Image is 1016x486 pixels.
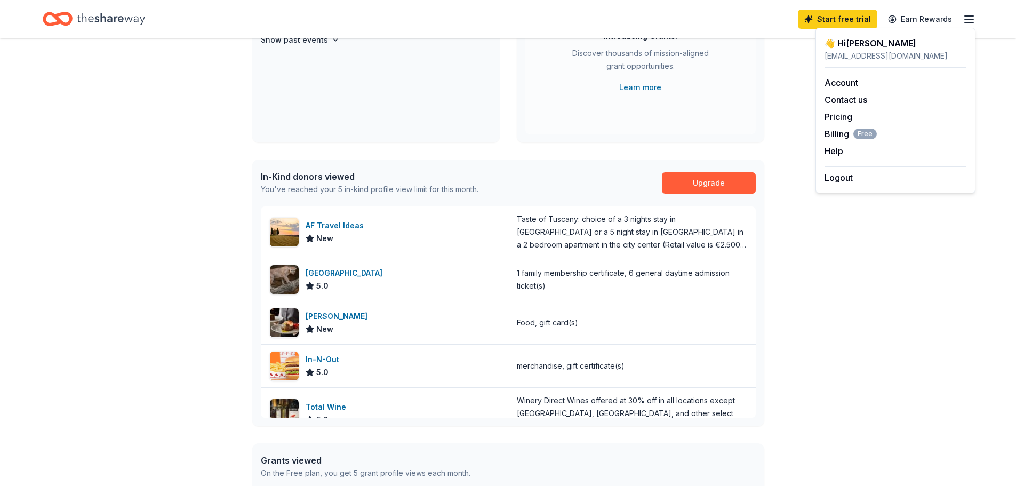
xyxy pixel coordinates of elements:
[261,34,328,46] h4: Show past events
[825,128,877,140] button: BillingFree
[270,352,299,380] img: Image for In-N-Out
[261,183,478,196] div: You've reached your 5 in-kind profile view limit for this month.
[261,34,340,46] button: Show past events
[306,353,343,366] div: In-N-Out
[306,219,368,232] div: AF Travel Ideas
[316,280,329,292] span: 5.0
[825,50,966,62] div: [EMAIL_ADDRESS][DOMAIN_NAME]
[270,265,299,294] img: Image for Houston Zoo
[662,172,756,194] a: Upgrade
[517,213,747,251] div: Taste of Tuscany: choice of a 3 nights stay in [GEOGRAPHIC_DATA] or a 5 night stay in [GEOGRAPHIC...
[43,6,145,31] a: Home
[316,323,333,336] span: New
[517,394,747,433] div: Winery Direct Wines offered at 30% off in all locations except [GEOGRAPHIC_DATA], [GEOGRAPHIC_DAT...
[853,129,877,139] span: Free
[316,366,329,379] span: 5.0
[270,218,299,246] img: Image for AF Travel Ideas
[825,111,852,122] a: Pricing
[825,171,853,184] button: Logout
[316,232,333,245] span: New
[825,37,966,50] div: 👋 Hi [PERSON_NAME]
[619,81,661,94] a: Learn more
[306,267,387,280] div: [GEOGRAPHIC_DATA]
[261,467,470,480] div: On the Free plan, you get 5 grant profile views each month.
[882,10,958,29] a: Earn Rewards
[517,316,578,329] div: Food, gift card(s)
[798,10,877,29] a: Start free trial
[270,308,299,337] img: Image for Fleming's
[517,360,625,372] div: merchandise, gift certificate(s)
[825,77,858,88] a: Account
[568,47,713,77] div: Discover thousands of mission-aligned grant opportunities.
[270,399,299,428] img: Image for Total Wine
[825,93,867,106] button: Contact us
[306,401,350,413] div: Total Wine
[517,267,747,292] div: 1 family membership certificate, 6 general daytime admission ticket(s)
[825,128,877,140] span: Billing
[306,310,372,323] div: [PERSON_NAME]
[261,170,478,183] div: In-Kind donors viewed
[316,413,329,426] span: 5.0
[825,145,843,157] button: Help
[261,454,470,467] div: Grants viewed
